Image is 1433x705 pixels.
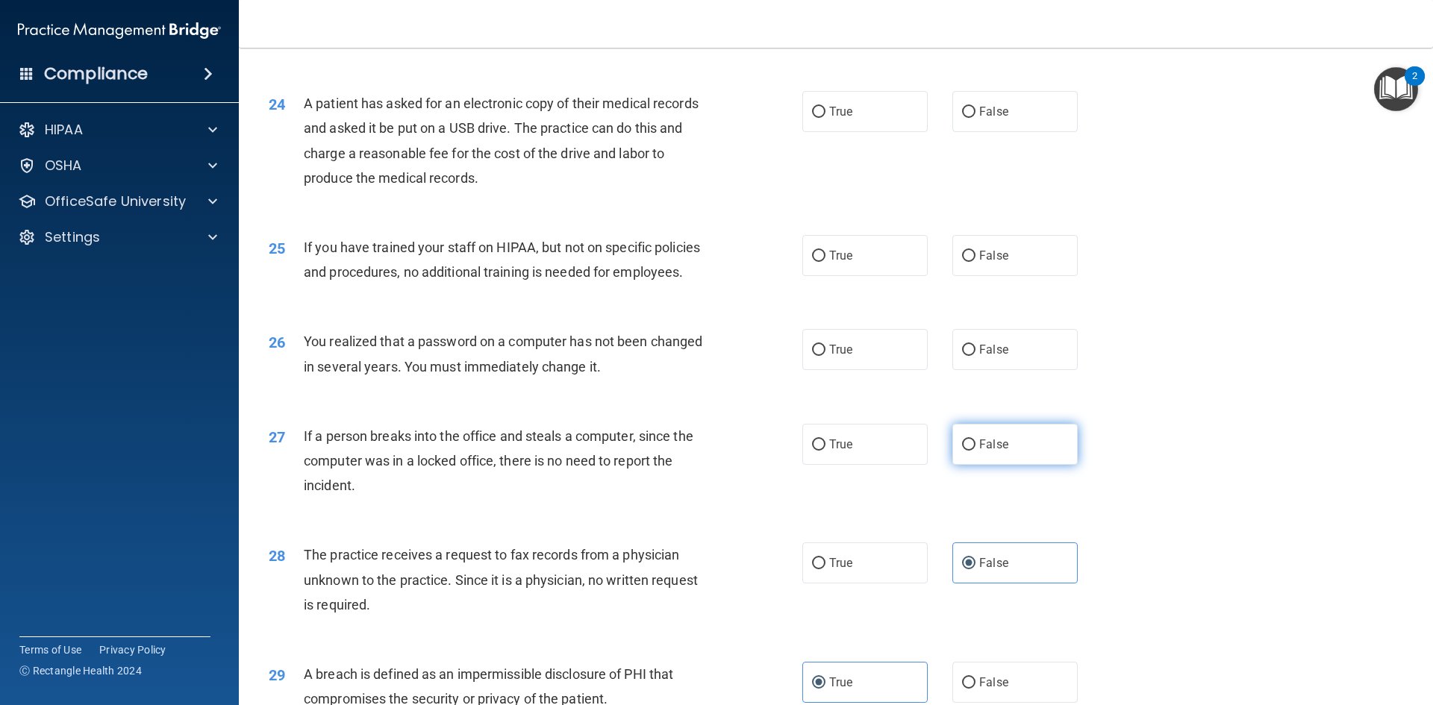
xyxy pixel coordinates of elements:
span: 27 [269,428,285,446]
span: 26 [269,333,285,351]
input: False [962,558,975,569]
a: Privacy Policy [99,642,166,657]
span: 28 [269,547,285,565]
input: True [812,345,825,356]
span: If a person breaks into the office and steals a computer, since the computer was in a locked offi... [304,428,693,493]
button: Open Resource Center, 2 new notifications [1374,67,1418,111]
input: True [812,558,825,569]
input: False [962,107,975,118]
input: True [812,107,825,118]
div: 2 [1412,76,1417,95]
span: A patient has asked for an electronic copy of their medical records and asked it be put on a USB ... [304,95,699,186]
span: Ⓒ Rectangle Health 2024 [19,663,142,678]
p: OfficeSafe University [45,192,186,210]
span: False [979,675,1008,689]
input: True [812,439,825,451]
img: PMB logo [18,16,221,46]
span: 29 [269,666,285,684]
p: Settings [45,228,100,246]
span: True [829,104,852,119]
a: OfficeSafe University [18,192,217,210]
input: False [962,439,975,451]
span: True [829,675,852,689]
p: OSHA [45,157,82,175]
input: False [962,251,975,262]
span: 25 [269,239,285,257]
a: OSHA [18,157,217,175]
span: True [829,342,852,357]
input: True [812,251,825,262]
span: False [979,437,1008,451]
p: HIPAA [45,121,83,139]
span: True [829,556,852,570]
span: The practice receives a request to fax records from a physician unknown to the practice. Since it... [304,547,698,612]
span: False [979,342,1008,357]
input: False [962,677,975,689]
span: If you have trained your staff on HIPAA, but not on specific policies and procedures, no addition... [304,239,700,280]
a: Terms of Use [19,642,81,657]
a: HIPAA [18,121,217,139]
input: True [812,677,825,689]
input: False [962,345,975,356]
span: False [979,104,1008,119]
span: True [829,248,852,263]
h4: Compliance [44,63,148,84]
a: Settings [18,228,217,246]
span: True [829,437,852,451]
span: 24 [269,95,285,113]
span: False [979,556,1008,570]
span: False [979,248,1008,263]
span: You realized that a password on a computer has not been changed in several years. You must immedi... [304,333,702,374]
